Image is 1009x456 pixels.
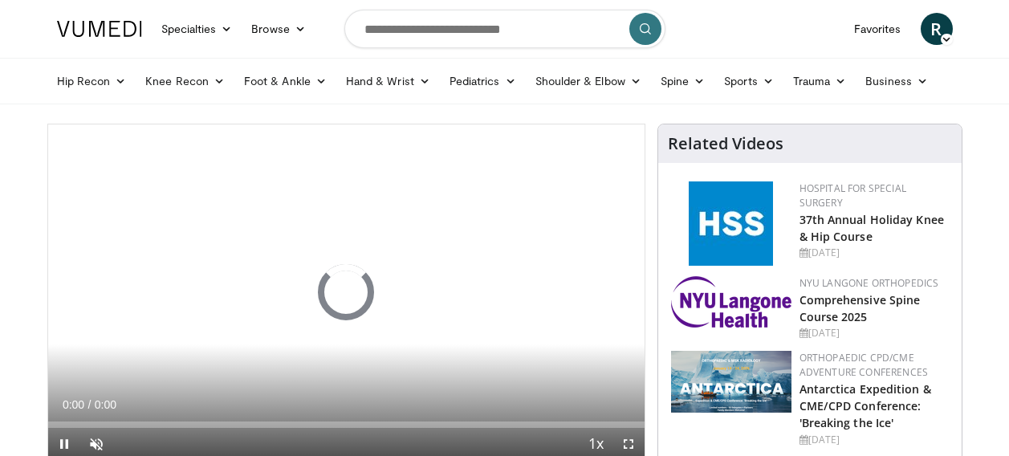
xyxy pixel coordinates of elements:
[95,398,116,411] span: 0:00
[799,292,921,324] a: Comprehensive Spine Course 2025
[921,13,953,45] a: R
[799,351,929,379] a: Orthopaedic CPD/CME Adventure Conferences
[799,433,949,447] div: [DATE]
[136,65,234,97] a: Knee Recon
[689,181,773,266] img: f5c2b4a9-8f32-47da-86a2-cd262eba5885.gif.150x105_q85_autocrop_double_scale_upscale_version-0.2.jpg
[799,381,931,430] a: Antarctica Expedition & CME/CPD Conference: 'Breaking the Ice'
[799,212,944,244] a: 37th Annual Holiday Knee & Hip Course
[651,65,714,97] a: Spine
[234,65,336,97] a: Foot & Ankle
[63,398,84,411] span: 0:00
[440,65,526,97] a: Pediatrics
[48,421,645,428] div: Progress Bar
[47,65,136,97] a: Hip Recon
[799,276,939,290] a: NYU Langone Orthopedics
[526,65,651,97] a: Shoulder & Elbow
[671,351,791,413] img: 923097bc-eeff-4ced-9ace-206d74fb6c4c.png.150x105_q85_autocrop_double_scale_upscale_version-0.2.png
[668,134,783,153] h4: Related Videos
[714,65,783,97] a: Sports
[671,276,791,328] img: 196d80fa-0fd9-4c83-87ed-3e4f30779ad7.png.150x105_q85_autocrop_double_scale_upscale_version-0.2.png
[844,13,911,45] a: Favorites
[242,13,315,45] a: Browse
[799,326,949,340] div: [DATE]
[799,181,906,210] a: Hospital for Special Surgery
[856,65,938,97] a: Business
[57,21,142,37] img: VuMedi Logo
[152,13,242,45] a: Specialties
[783,65,856,97] a: Trauma
[88,398,92,411] span: /
[336,65,440,97] a: Hand & Wrist
[344,10,665,48] input: Search topics, interventions
[799,246,949,260] div: [DATE]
